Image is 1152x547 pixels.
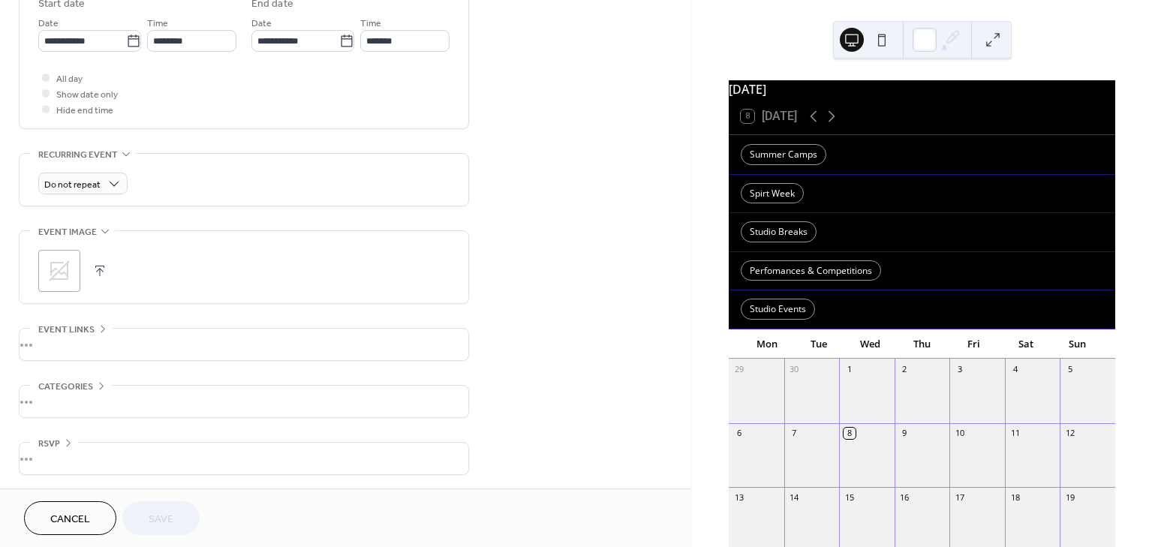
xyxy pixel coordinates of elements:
span: Date [38,16,59,32]
div: Studio Breaks [741,221,817,242]
span: Hide end time [56,103,113,119]
div: 9 [899,428,910,439]
span: Recurring event [38,147,118,163]
span: Event links [38,322,95,338]
div: [DATE] [729,80,1115,98]
div: 13 [733,491,744,503]
span: Show date only [56,87,118,103]
div: 4 [1009,363,1021,374]
div: ; [38,250,80,292]
div: Spirt Week [741,183,804,204]
div: 29 [733,363,744,374]
div: ••• [20,329,468,360]
span: Date [251,16,272,32]
div: 16 [899,491,910,503]
span: All day [56,71,83,87]
span: Time [147,16,168,32]
div: 30 [789,363,800,374]
div: ••• [20,443,468,474]
span: Event image [38,224,97,240]
div: Studio Events [741,299,815,320]
div: 18 [1009,491,1021,503]
div: Perfomances & Competitions [741,260,881,281]
span: Time [360,16,381,32]
div: 7 [789,428,800,439]
div: 14 [789,491,800,503]
div: 15 [844,491,855,503]
div: Fri [948,329,1000,359]
div: 1 [844,363,855,374]
div: Wed [844,329,896,359]
div: 6 [733,428,744,439]
div: 2 [899,363,910,374]
span: RSVP [38,436,60,452]
div: 8 [844,428,855,439]
div: Sat [1000,329,1051,359]
div: 12 [1064,428,1075,439]
div: Thu [896,329,948,359]
div: Mon [741,329,793,359]
div: 17 [954,491,965,503]
div: 3 [954,363,965,374]
div: 5 [1064,363,1075,374]
span: Cancel [50,512,90,527]
div: 10 [954,428,965,439]
span: Do not repeat [44,176,101,194]
div: Tue [793,329,844,359]
button: Cancel [24,501,116,535]
span: Categories [38,379,93,395]
div: 11 [1009,428,1021,439]
div: Sun [1051,329,1103,359]
div: Summer Camps [741,144,826,165]
div: ••• [20,386,468,417]
div: 19 [1064,491,1075,503]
